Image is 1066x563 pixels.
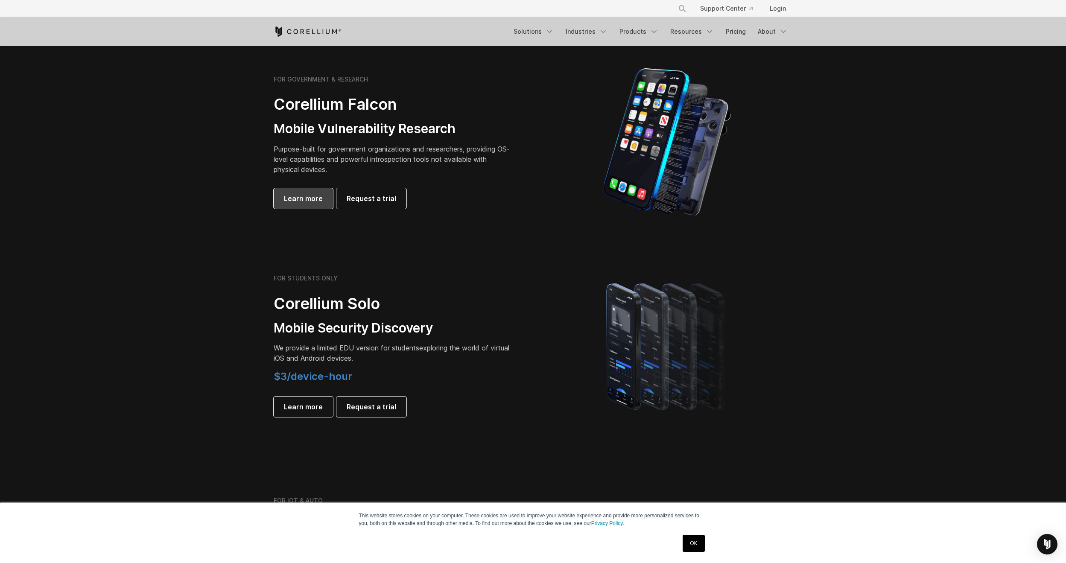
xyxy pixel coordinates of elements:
[274,497,323,505] h6: FOR IOT & AUTO
[274,76,368,83] h6: FOR GOVERNMENT & RESEARCH
[683,535,704,552] a: OK
[274,274,338,282] h6: FOR STUDENTS ONLY
[763,1,793,16] a: Login
[591,520,624,526] a: Privacy Policy.
[359,512,707,527] p: This website stores cookies on your computer. These cookies are used to improve your website expe...
[336,397,406,417] a: Request a trial
[274,320,513,336] h3: Mobile Security Discovery
[336,188,406,209] a: Request a trial
[753,24,793,39] a: About
[665,24,719,39] a: Resources
[508,24,559,39] a: Solutions
[589,271,745,420] img: A lineup of four iPhone models becoming more gradient and blurred
[274,26,342,37] a: Corellium Home
[274,95,513,114] h2: Corellium Falcon
[274,294,513,313] h2: Corellium Solo
[1037,534,1057,554] div: Open Intercom Messenger
[284,402,323,412] span: Learn more
[508,24,793,39] div: Navigation Menu
[284,193,323,204] span: Learn more
[721,24,751,39] a: Pricing
[693,1,759,16] a: Support Center
[603,67,731,217] img: iPhone model separated into the mechanics used to build the physical device.
[614,24,663,39] a: Products
[561,24,613,39] a: Industries
[274,344,419,352] span: We provide a limited EDU version for students
[675,1,690,16] button: Search
[347,193,396,204] span: Request a trial
[274,188,333,209] a: Learn more
[347,402,396,412] span: Request a trial
[668,1,793,16] div: Navigation Menu
[274,397,333,417] a: Learn more
[274,121,513,137] h3: Mobile Vulnerability Research
[274,144,513,175] p: Purpose-built for government organizations and researchers, providing OS-level capabilities and p...
[274,370,352,382] span: $3/device-hour
[274,343,513,363] p: exploring the world of virtual iOS and Android devices.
